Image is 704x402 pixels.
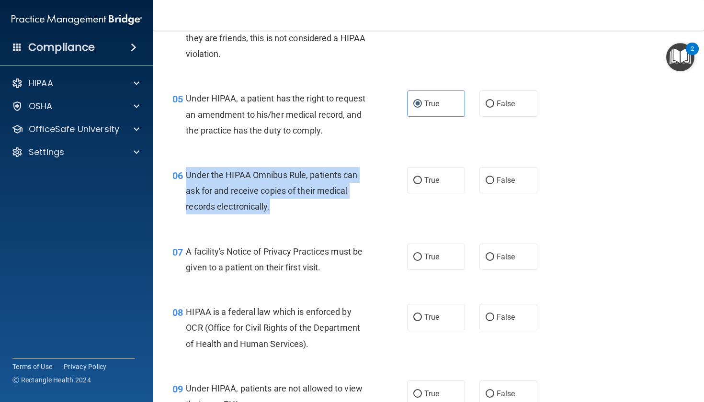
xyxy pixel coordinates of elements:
[11,100,139,112] a: OSHA
[186,170,357,212] span: Under the HIPAA Omnibus Rule, patients can ask for and receive copies of their medical records el...
[172,170,183,181] span: 06
[28,41,95,54] h4: Compliance
[486,254,494,261] input: False
[497,389,515,398] span: False
[29,78,53,89] p: HIPAA
[11,146,139,158] a: Settings
[29,123,119,135] p: OfficeSafe University
[186,246,363,272] span: A facility's Notice of Privacy Practices must be given to a patient on their first visit.
[64,362,107,371] a: Privacy Policy
[691,49,694,61] div: 2
[497,99,515,108] span: False
[424,99,439,108] span: True
[424,176,439,185] span: True
[424,389,439,398] span: True
[424,313,439,322] span: True
[413,314,422,321] input: True
[413,177,422,184] input: True
[486,177,494,184] input: False
[172,246,183,258] span: 07
[538,334,693,372] iframe: Drift Widget Chat Controller
[11,78,139,89] a: HIPAA
[666,43,694,71] button: Open Resource Center, 2 new notifications
[413,100,422,108] input: True
[497,176,515,185] span: False
[486,391,494,398] input: False
[186,307,360,348] span: HIPAA is a federal law which is enforced by OCR (Office for Civil Rights of the Department of Hea...
[486,100,494,108] input: False
[29,100,53,112] p: OSHA
[11,123,139,135] a: OfficeSafe University
[12,362,52,371] a: Terms of Use
[497,313,515,322] span: False
[11,10,142,29] img: PMB logo
[172,383,183,395] span: 09
[172,307,183,318] span: 08
[486,314,494,321] input: False
[12,375,91,385] span: Ⓒ Rectangle Health 2024
[186,93,365,135] span: Under HIPAA, a patient has the right to request an amendment to his/her medical record, and the p...
[172,93,183,105] span: 05
[424,252,439,261] span: True
[413,391,422,398] input: True
[497,252,515,261] span: False
[413,254,422,261] input: True
[29,146,64,158] p: Settings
